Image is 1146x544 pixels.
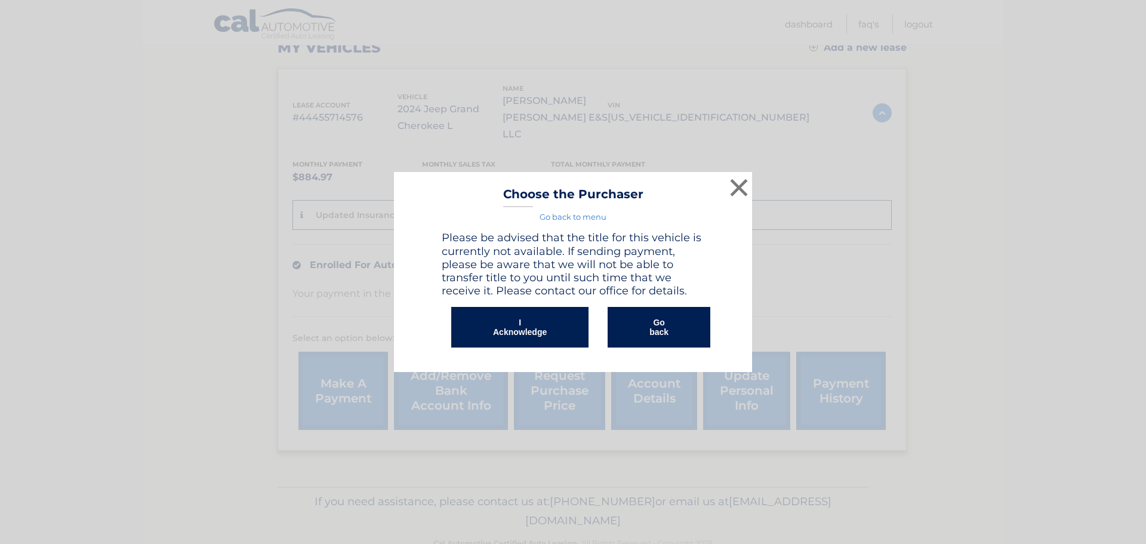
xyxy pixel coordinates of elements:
h3: Choose the Purchaser [503,187,643,208]
h4: Please be advised that the title for this vehicle is currently not available. If sending payment,... [442,231,704,297]
button: Go back [608,307,710,348]
button: I Acknowledge [451,307,589,348]
a: Go back to menu [540,212,606,222]
button: × [727,176,751,199]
